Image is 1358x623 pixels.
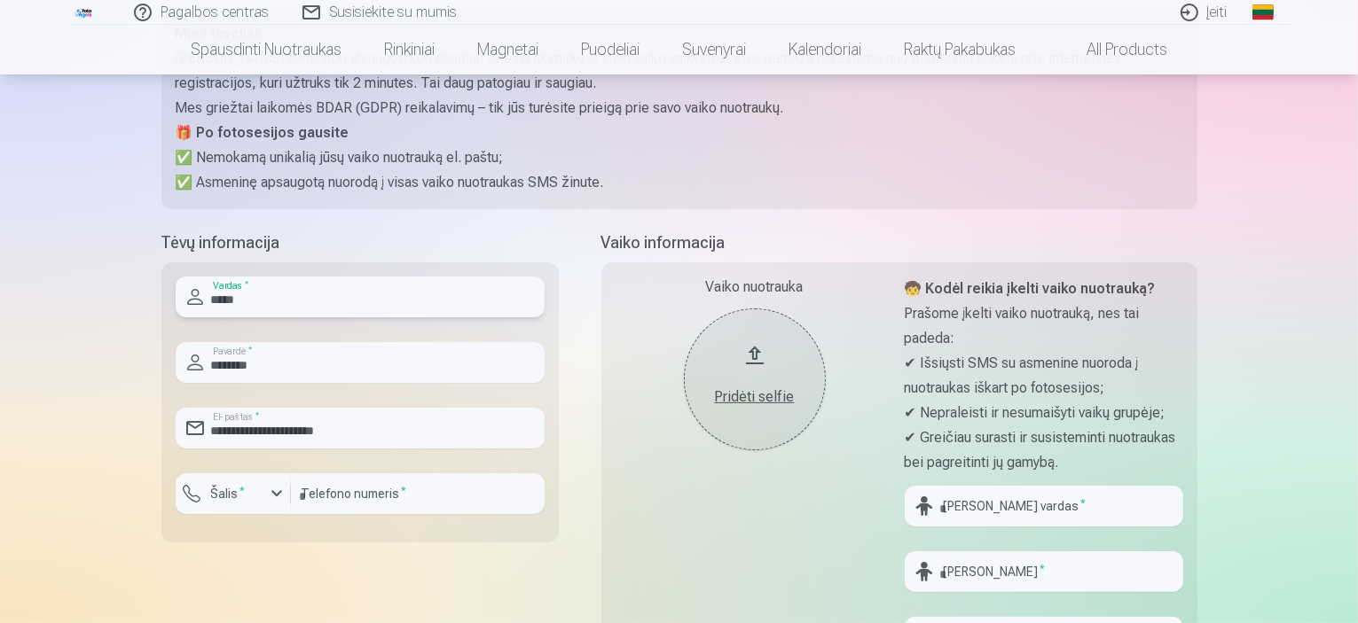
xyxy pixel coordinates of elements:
p: ✔ Išsiųsti SMS su asmenine nuoroda į nuotraukas iškart po fotosesijos; [905,351,1183,401]
p: Prašome įkelti vaiko nuotrauką, nes tai padeda: [905,301,1183,351]
strong: 🧒 Kodėl reikia įkelti vaiko nuotrauką? [905,280,1156,297]
button: Šalis* [176,473,291,514]
a: Spausdinti nuotraukas [169,25,363,74]
a: Rinkiniai [363,25,456,74]
button: Pridėti selfie [684,308,826,450]
p: ✅ Asmeninę apsaugotą nuorodą į visas vaiko nuotraukas SMS žinute. [176,170,1183,195]
p: ✔ Greičiau surasti ir susisteminti nuotraukas bei pagreitinti jų gamybą. [905,425,1183,475]
a: Kalendoriai [767,25,883,74]
label: Šalis [204,485,253,502]
p: ✅ Nemokamą unikalią jūsų vaiko nuotrauką el. paštu; [176,145,1183,170]
a: All products [1037,25,1189,74]
strong: 🎁 Po fotosesijos gausite [176,124,349,141]
a: Suvenyrai [661,25,767,74]
img: /fa2 [75,7,94,18]
a: Puodeliai [560,25,661,74]
a: Raktų pakabukas [883,25,1037,74]
h5: Vaiko informacija [601,230,1197,255]
div: Vaiko nuotrauka [616,276,894,298]
h5: Tėvų informacija [161,230,559,255]
div: Pridėti selfie [702,386,808,408]
p: Mes griežtai laikomės BDAR (GDPR) reikalavimų – tik jūs turėsite prieigą prie savo vaiko nuotraukų. [176,96,1183,121]
a: Magnetai [456,25,560,74]
p: ✔ Nepraleisti ir nesumaišyti vaikų grupėje; [905,401,1183,425]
